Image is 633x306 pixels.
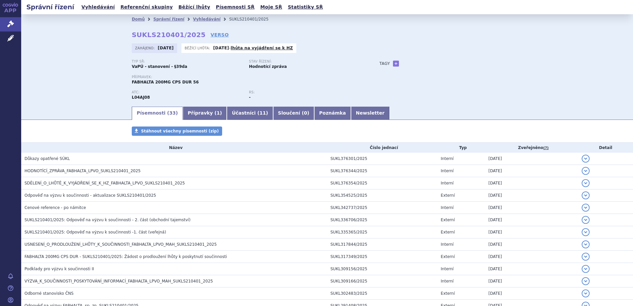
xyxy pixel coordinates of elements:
[485,165,578,177] td: [DATE]
[441,218,455,222] span: Externí
[441,242,454,247] span: Interní
[314,107,351,120] a: Poznámka
[485,177,578,189] td: [DATE]
[24,218,190,222] span: SUKLS210401/2025: Odpověď na výzvu k součinnosti - 2. část (obchodní tajemství)
[582,277,590,285] button: detail
[327,143,437,153] th: Číslo jednací
[485,238,578,251] td: [DATE]
[176,3,212,12] a: Běžící lhůty
[24,279,213,283] span: VÝZVA_K_SOUČINNOSTI_POSKYTOVÁNÍ_INFORMACÍ_FABHALTA_LPVO_MAH_SUKLS210401_2025
[119,3,175,12] a: Referenční skupiny
[213,45,293,51] p: -
[24,205,86,210] span: Cenové reference - po námitce
[441,181,454,185] span: Interní
[582,179,590,187] button: detail
[304,110,307,116] span: 0
[79,3,117,12] a: Vyhledávání
[249,64,287,69] strong: Hodnotící zpráva
[582,204,590,212] button: detail
[485,189,578,202] td: [DATE]
[21,2,79,12] h2: Správní řízení
[379,60,390,68] h3: Tagy
[351,107,390,120] a: Newsletter
[132,95,150,100] strong: IPTAKOPAN
[327,287,437,300] td: SUKL302483/2025
[441,279,454,283] span: Interní
[327,238,437,251] td: SUKL317844/2025
[132,127,222,136] a: Stáhnout všechny písemnosti (zip)
[183,107,227,120] a: Přípravky (1)
[231,46,293,50] a: lhůta na vyjádření se k HZ
[24,230,166,234] span: SUKLS210401/2025: Odpověď na výzvu k součinnosti -1. část (veřejná)
[24,291,73,296] span: Odborné stanovisko ČNS
[24,181,185,185] span: SDĚLENÍ_O_LHŮTĚ_K_VYJÁDŘENÍ_SE_K_HZ_FABHALTA_LPVO_SUKLS210401_2025
[158,46,174,50] strong: [DATE]
[485,287,578,300] td: [DATE]
[286,3,325,12] a: Statistiky SŘ
[24,242,217,247] span: USNESENÍ_O_PRODLOUŽENÍ_LHŮTY_K_SOUČINNOSTI_FABHALTA_LPVO_MAH_SUKLS210401_2025
[132,17,145,22] a: Domů
[132,31,206,39] strong: SUKLS210401/2025
[437,143,485,153] th: Typ
[327,165,437,177] td: SUKL376344/2025
[227,107,273,120] a: Účastníci (11)
[582,155,590,163] button: detail
[260,110,266,116] span: 11
[327,275,437,287] td: SUKL309166/2025
[582,167,590,175] button: detail
[485,143,578,153] th: Zveřejněno
[441,267,454,271] span: Interní
[213,46,229,50] strong: [DATE]
[249,95,251,100] strong: -
[485,263,578,275] td: [DATE]
[485,214,578,226] td: [DATE]
[249,60,360,64] p: Stav řízení:
[327,177,437,189] td: SUKL376354/2025
[24,169,141,173] span: HODNOTÍCÍ_ZPRÁVA_FABHALTA_LPVO_SUKLS210401_2025
[24,193,156,198] span: Odpověď na výzvu k součinnosti - aktualizace SUKLS210401/2025
[327,214,437,226] td: SUKL336706/2025
[229,14,277,24] li: SUKLS210401/2025
[485,275,578,287] td: [DATE]
[582,216,590,224] button: detail
[21,143,327,153] th: Název
[211,31,229,38] a: VERSO
[169,110,175,116] span: 33
[132,107,183,120] a: Písemnosti (33)
[273,107,314,120] a: Sloučení (0)
[543,146,549,150] abbr: (?)
[441,169,454,173] span: Interní
[249,90,360,94] p: RS:
[582,191,590,199] button: detail
[582,228,590,236] button: detail
[485,153,578,165] td: [DATE]
[141,129,219,133] span: Stáhnout všechny písemnosti (zip)
[393,61,399,67] a: +
[485,226,578,238] td: [DATE]
[441,230,455,234] span: Externí
[441,193,455,198] span: Externí
[327,251,437,263] td: SUKL317349/2025
[327,202,437,214] td: SUKL342737/2025
[24,267,94,271] span: Podklady pro výzvu k součinnosti II
[153,17,184,22] a: Správní řízení
[258,3,284,12] a: Moje SŘ
[132,75,366,79] p: Přípravek:
[441,254,455,259] span: Externí
[582,289,590,297] button: detail
[217,110,220,116] span: 1
[327,263,437,275] td: SUKL309156/2025
[132,90,242,94] p: ATC:
[582,240,590,248] button: detail
[582,265,590,273] button: detail
[441,205,454,210] span: Interní
[132,80,199,84] span: FABHALTA 200MG CPS DUR 56
[441,156,454,161] span: Interní
[24,254,227,259] span: FABHALTA 200MG CPS DUR - SUKLS210401/2025: Žádost o prodloužení lhůty k poskytnutí součinnosti
[582,253,590,261] button: detail
[485,202,578,214] td: [DATE]
[485,251,578,263] td: [DATE]
[327,153,437,165] td: SUKL376301/2025
[132,64,187,69] strong: VaPÚ - stanovení - §39da
[135,45,156,51] span: Zahájeno:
